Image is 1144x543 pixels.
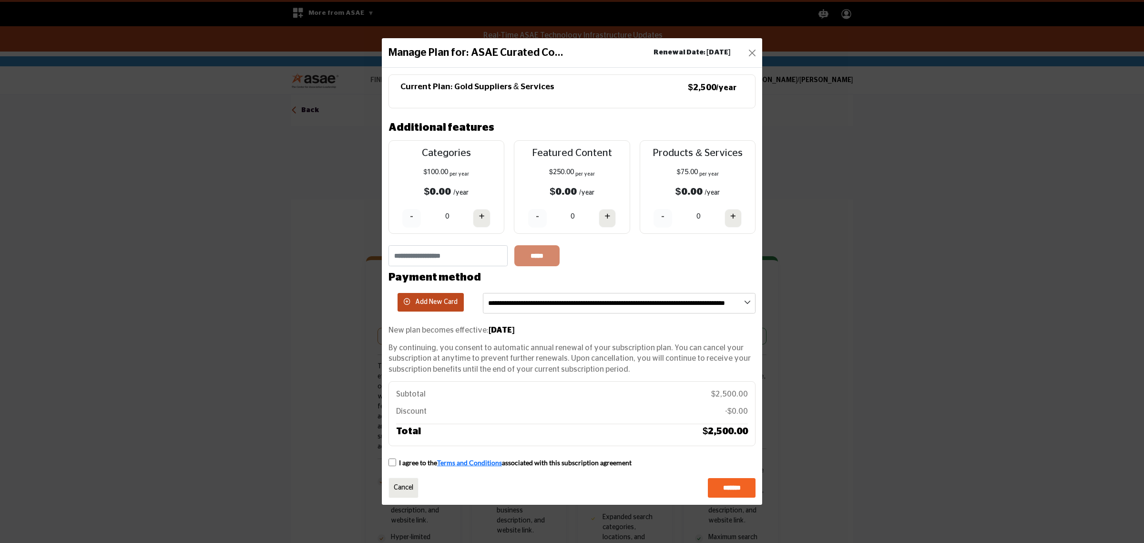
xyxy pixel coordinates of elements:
h5: Current Plan: Gold Suppliers & Services [400,82,554,92]
sub: per year [699,172,719,177]
span: $100.00 [423,169,448,176]
p: $2,500.00 [711,389,748,399]
span: $75.00 [677,169,698,176]
p: -$0.00 [725,406,748,417]
a: Close [388,478,419,498]
sub: per year [449,172,469,177]
p: By continuing, you consent to automatic annual renewal of your subscription plan. You can cancel ... [388,343,756,375]
b: $0.00 [675,187,703,197]
p: Categories [398,146,496,161]
button: + [725,209,742,227]
h5: $2,500.00 [703,424,748,439]
p: I agree to the associated with this subscription agreement [399,458,632,468]
h4: + [730,210,736,222]
p: 0 [571,212,574,222]
sub: per year [575,172,595,177]
h1: Manage Plan for: ASAE Curated Co... [388,45,563,61]
h3: Additional features [388,120,494,136]
p: Products & Services [649,146,747,161]
h3: Payment method [388,270,481,285]
button: Add New Card [398,293,464,312]
button: Close [746,46,759,60]
small: /year [716,84,736,92]
span: Add New Card [415,299,458,305]
p: 0 [696,212,700,222]
p: Subtotal [396,389,426,399]
strong: [DATE] [489,326,515,334]
b: $0.00 [550,187,577,197]
p: $2,500 [688,82,736,94]
h5: Total [396,424,421,439]
span: /year [453,189,469,196]
b: Renewal Date: [DATE] [654,48,730,58]
h4: + [479,210,484,222]
b: $0.00 [424,187,451,197]
p: Discount [396,406,427,417]
p: 0 [445,212,449,222]
span: $250.00 [549,169,574,176]
p: Featured Content [523,146,621,161]
h4: + [604,210,610,222]
p: New plan becomes effective: [388,325,756,335]
button: + [599,209,616,227]
a: Terms and Conditions [437,459,502,467]
button: + [473,209,490,227]
span: /year [579,189,594,196]
span: /year [705,189,720,196]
